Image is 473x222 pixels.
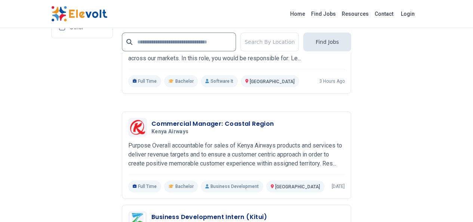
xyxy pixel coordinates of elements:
[151,213,267,222] h3: Business Development Intern (Kitui)
[201,180,263,192] p: Business Development
[151,119,274,128] h3: Commercial Manager: Coastal Region
[128,118,345,192] a: Kenya AirwaysCommercial Manager: Coastal RegionKenya AirwaysPurpose Overall accountable for sales...
[201,75,237,87] p: Software It
[372,8,396,20] a: Contact
[319,78,345,84] p: 3 hours ago
[308,8,339,20] a: Find Jobs
[151,128,189,135] span: Kenya Airways
[51,6,107,22] img: Elevolt
[275,184,320,189] span: [GEOGRAPHIC_DATA]
[175,183,193,189] span: Bachelor
[128,141,345,168] p: Purpose Overall accountable for sales of Kenya Airways products and services to deliver revenue t...
[175,78,193,84] span: Bachelor
[130,120,145,135] img: Kenya Airways
[250,79,295,84] span: [GEOGRAPHIC_DATA]
[396,6,419,21] a: Login
[303,33,351,51] button: Find Jobs
[332,183,345,189] p: [DATE]
[287,8,308,20] a: Home
[70,24,84,30] span: Other
[436,186,473,222] iframe: Chat Widget
[128,180,162,192] p: Full Time
[339,8,372,20] a: Resources
[128,75,162,87] p: Full Time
